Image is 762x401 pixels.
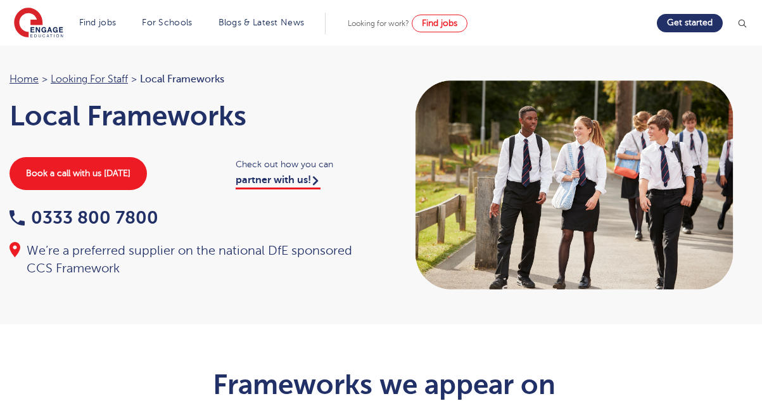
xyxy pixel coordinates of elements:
span: > [131,73,137,85]
a: Blogs & Latest News [219,18,305,27]
div: We’re a preferred supplier on the national DfE sponsored CCS Framework [10,242,372,277]
a: Find jobs [412,15,467,32]
img: Engage Education [14,8,63,39]
a: partner with us! [236,174,321,189]
a: Book a call with us [DATE] [10,157,147,190]
nav: breadcrumb [10,71,372,87]
span: Looking for work? [348,19,409,28]
a: Looking for staff [51,73,128,85]
a: Get started [657,14,723,32]
span: Check out how you can [236,157,372,172]
span: > [42,73,48,85]
a: 0333 800 7800 [10,208,158,227]
a: For Schools [142,18,192,27]
span: Find jobs [422,18,457,28]
h1: Local Frameworks [10,100,372,132]
a: Home [10,73,39,85]
span: Local Frameworks [140,71,224,87]
a: Find jobs [79,18,117,27]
